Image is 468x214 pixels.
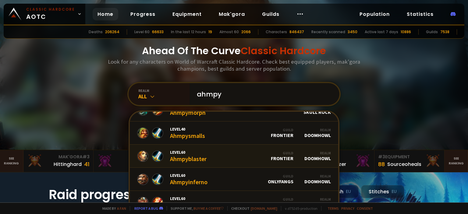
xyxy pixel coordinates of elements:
div: 846437 [289,29,304,35]
div: Realm [304,174,331,178]
span: Support me, [167,206,224,211]
a: Home [93,8,118,20]
span: AOTC [26,7,75,21]
div: Mak'Gora [27,154,90,160]
a: Guilds [257,8,284,20]
a: Seeranking [445,150,468,172]
div: Equipment [378,154,441,160]
div: Level 60 [134,29,150,35]
a: Level60AhmpyblasterGuildFrontierRealmDoomhowl [130,145,338,168]
h1: Ahead Of The Curve [142,44,326,58]
div: Deaths [89,29,103,35]
a: Statistics [402,8,438,20]
div: Frontier [271,128,293,138]
small: EU [392,189,397,195]
div: 206264 [105,29,119,35]
div: Doomhowl [304,174,331,184]
div: 10886 [401,29,411,35]
a: Level40AhmpysmallsGuildFrontierRealmDoomhowl [130,121,338,145]
div: Realm [304,197,331,202]
a: Level60AhmpypicklesGuildFrontierRealmDoomhowl [130,191,338,214]
a: Buy me a coffee [193,206,224,211]
span: Level 60 [170,173,207,178]
div: Doomhowl [304,197,331,208]
small: Classic Hardcore [26,7,75,12]
div: Guild [271,197,293,202]
div: Characters [266,29,287,35]
div: Realm [304,151,331,155]
div: OnlyFangs [268,174,293,184]
a: [DOMAIN_NAME] [251,206,277,211]
small: EU [346,189,351,195]
a: Mak'Gora#2Rivench100 [94,150,164,172]
span: v. d752d5 - production [281,206,317,211]
span: Level 60 [170,196,206,201]
div: Guild [271,151,293,155]
div: Almost 60 [219,29,239,35]
span: # 3 [378,154,385,160]
a: Level60AhmpyinfernoGuildOnlyFangsRealmDoomhowl [130,168,338,191]
div: Sourceoheals [387,160,421,168]
div: realm [138,88,190,93]
a: #3Equipment88Sourceoheals [374,150,445,172]
div: Hittinghard [54,160,82,168]
div: 2066 [241,29,251,35]
a: Consent [357,206,373,211]
div: Ahmpypickles [170,196,206,209]
div: Doomhowl [304,128,331,138]
a: Equipment [168,8,207,20]
div: Ahmpyblaster [170,149,207,163]
div: Guild [268,174,293,178]
div: 66633 [152,29,164,35]
span: # 3 [83,154,90,160]
a: Mak'Gora#3Hittinghard41 [23,150,94,172]
div: 41 [84,160,90,168]
input: Search a character... [193,83,332,105]
div: 7538 [440,29,449,35]
a: Classic HardcoreAOTC [4,4,85,24]
div: 19 [208,29,212,35]
div: 88 [378,160,385,168]
div: 3450 [348,29,357,35]
div: Recently scanned [311,29,345,35]
span: Level 60 [170,149,207,155]
a: Population [355,8,395,20]
a: Privacy [341,206,354,211]
div: Mak'Gora [97,154,160,160]
span: Level 40 [170,126,205,132]
div: Guild [271,128,293,132]
div: Ahmpyinferno [170,173,207,186]
div: Realm [304,128,331,132]
span: Made by [99,206,126,211]
a: Terms [328,206,339,211]
div: Frontier [271,197,293,208]
h3: Look for any characters on World of Warcraft Classic Hardcore. Check best equipped players, mak'g... [105,58,363,72]
div: Doomhowl [304,151,331,161]
span: Checkout [227,206,277,211]
div: Active last 7 days [365,29,398,35]
div: Stitches [361,185,404,198]
div: In the last 12 hours [171,29,206,35]
a: Report a bug [134,206,158,211]
span: Classic Hardcore [241,44,326,58]
div: All [138,93,190,100]
div: Ahmpysmalls [170,126,205,139]
a: Mak'gora [214,8,250,20]
h1: Raid progress [49,185,171,204]
div: Guilds [426,29,438,35]
a: a fan [117,206,126,211]
a: Progress [126,8,160,20]
div: Frontier [271,151,293,161]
